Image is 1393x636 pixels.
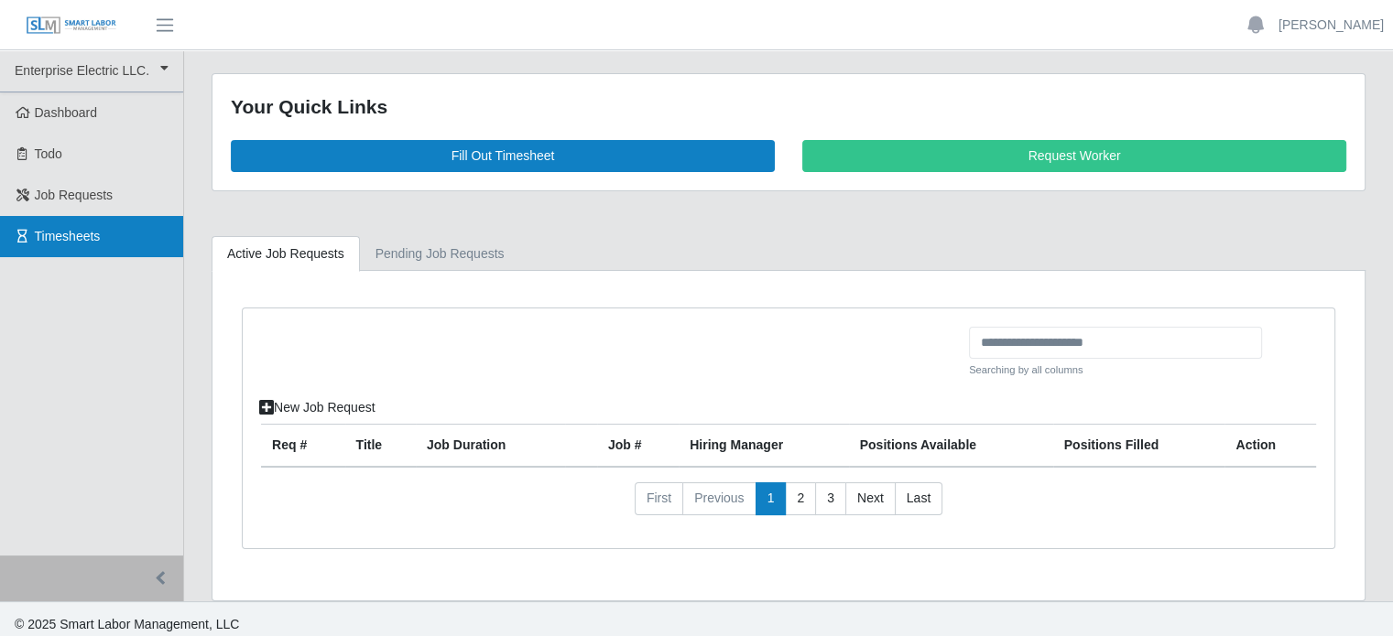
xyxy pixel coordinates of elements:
small: Searching by all columns [969,362,1262,378]
span: Job Requests [35,188,114,202]
th: Job Duration [416,425,565,468]
th: Positions Available [849,425,1053,468]
span: Todo [35,146,62,161]
span: © 2025 Smart Labor Management, LLC [15,617,239,631]
div: Your Quick Links [231,92,1346,122]
a: [PERSON_NAME] [1279,16,1384,35]
a: Last [895,482,942,515]
a: 3 [815,482,846,515]
th: Positions Filled [1053,425,1225,468]
a: Pending Job Requests [360,236,520,272]
img: SLM Logo [26,16,117,36]
th: Title [345,425,416,468]
a: 1 [756,482,787,515]
a: 2 [785,482,816,515]
th: Action [1224,425,1316,468]
a: Next [845,482,896,515]
th: Job # [597,425,679,468]
span: Dashboard [35,105,98,120]
th: Hiring Manager [679,425,849,468]
th: Req # [261,425,345,468]
a: New Job Request [247,392,387,424]
a: Request Worker [802,140,1346,172]
a: Active Job Requests [212,236,360,272]
a: Fill Out Timesheet [231,140,775,172]
nav: pagination [261,482,1316,530]
span: Timesheets [35,229,101,243]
